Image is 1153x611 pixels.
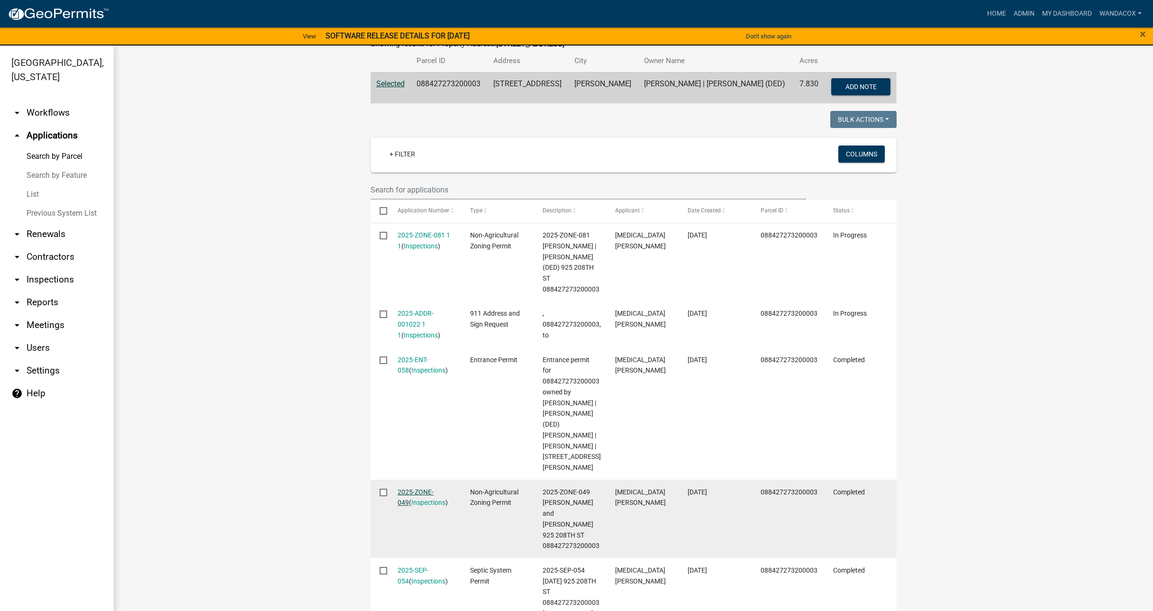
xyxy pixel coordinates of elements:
[543,356,601,472] span: Entrance permit for 088427273200003 owned by Rogers, Cole | Rogers, Greta (DED) Rogers, Cole | Ro...
[569,72,638,103] td: [PERSON_NAME]
[543,231,599,293] span: 2025-ZONE-081 Rogers, Cole | Rogers, Greta (DED) 925 208TH ST 088427273200003
[761,231,817,239] span: 088427273200003
[11,228,23,240] i: arrow_drop_down
[751,200,824,222] datatable-header-cell: Parcel ID
[470,488,518,507] span: Non-Agricultural Zoning Permit
[615,310,666,328] span: Alli Rogers
[1140,28,1146,40] button: Close
[761,207,783,214] span: Parcel ID
[838,146,885,163] button: Columns
[404,242,438,250] a: Inspections
[688,488,707,496] span: 06/09/2025
[398,566,428,585] a: 2025-SEP-054
[534,200,606,222] datatable-header-cell: Description
[1010,5,1038,23] a: Admin
[398,356,428,374] a: 2025-ENT-058
[488,50,569,72] th: Address
[411,72,488,103] td: 088427273200003
[638,72,794,103] td: [PERSON_NAME] | [PERSON_NAME] (DED)
[606,200,679,222] datatable-header-cell: Applicant
[398,565,452,587] div: ( )
[398,231,450,250] a: 2025-ZONE-081 1 1
[833,356,865,364] span: Completed
[679,200,751,222] datatable-header-cell: Date Created
[299,28,320,44] a: View
[411,577,445,585] a: Inspections
[1096,5,1145,23] a: WandaCox
[688,356,707,364] span: 07/11/2025
[830,111,897,128] button: Bulk Actions
[371,180,807,200] input: Search for applications
[11,388,23,399] i: help
[11,251,23,263] i: arrow_drop_down
[404,331,438,339] a: Inspections
[688,231,707,239] span: 09/15/2025
[411,50,488,72] th: Parcel ID
[688,207,721,214] span: Date Created
[398,487,452,509] div: ( )
[371,200,389,222] datatable-header-cell: Select
[376,79,405,88] a: Selected
[470,231,518,250] span: Non-Agricultural Zoning Permit
[615,207,640,214] span: Applicant
[569,50,638,72] th: City
[470,207,482,214] span: Type
[411,366,445,374] a: Inspections
[398,308,452,340] div: ( )
[833,207,850,214] span: Status
[398,230,452,252] div: ( )
[382,146,423,163] a: + Filter
[638,50,794,72] th: Owner Name
[411,499,445,506] a: Inspections
[761,356,817,364] span: 088427273200003
[833,231,867,239] span: In Progress
[794,72,825,103] td: 7.830
[398,310,434,339] a: 2025-ADDR-001022 1 1
[615,566,666,585] span: Alli Rogers
[833,566,865,574] span: Completed
[1038,5,1096,23] a: My Dashboard
[326,31,470,40] strong: SOFTWARE RELEASE DETAILS FOR [DATE]
[543,488,599,550] span: 2025-ZONE-049 Cole and Greta Rogers 925 208TH ST 088427273200003
[470,310,520,328] span: 911 Address and Sign Request
[824,200,896,222] datatable-header-cell: Status
[761,488,817,496] span: 088427273200003
[398,488,434,507] a: 2025-ZONE-049
[761,310,817,317] span: 088427273200003
[389,200,461,222] datatable-header-cell: Application Number
[1140,27,1146,41] span: ×
[398,207,449,214] span: Application Number
[833,310,867,317] span: In Progress
[11,365,23,376] i: arrow_drop_down
[833,488,865,496] span: Completed
[11,107,23,119] i: arrow_drop_down
[615,231,666,250] span: Alli Rogers
[470,356,517,364] span: Entrance Permit
[461,200,534,222] datatable-header-cell: Type
[11,297,23,308] i: arrow_drop_down
[470,566,511,585] span: Septic System Permit
[398,355,452,376] div: ( )
[688,310,707,317] span: 09/15/2025
[615,356,666,374] span: Alli Rogers
[794,50,825,72] th: Acres
[11,274,23,285] i: arrow_drop_down
[543,207,572,214] span: Description
[845,82,877,90] span: Add Note
[831,78,890,95] button: Add Note
[615,488,666,507] span: Alli Rogers
[488,72,569,103] td: [STREET_ADDRESS]
[983,5,1010,23] a: Home
[11,319,23,331] i: arrow_drop_down
[761,566,817,574] span: 088427273200003
[11,342,23,354] i: arrow_drop_down
[688,566,707,574] span: 06/09/2025
[742,28,795,44] button: Don't show again
[543,310,601,339] span: , 088427273200003, to
[11,130,23,141] i: arrow_drop_up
